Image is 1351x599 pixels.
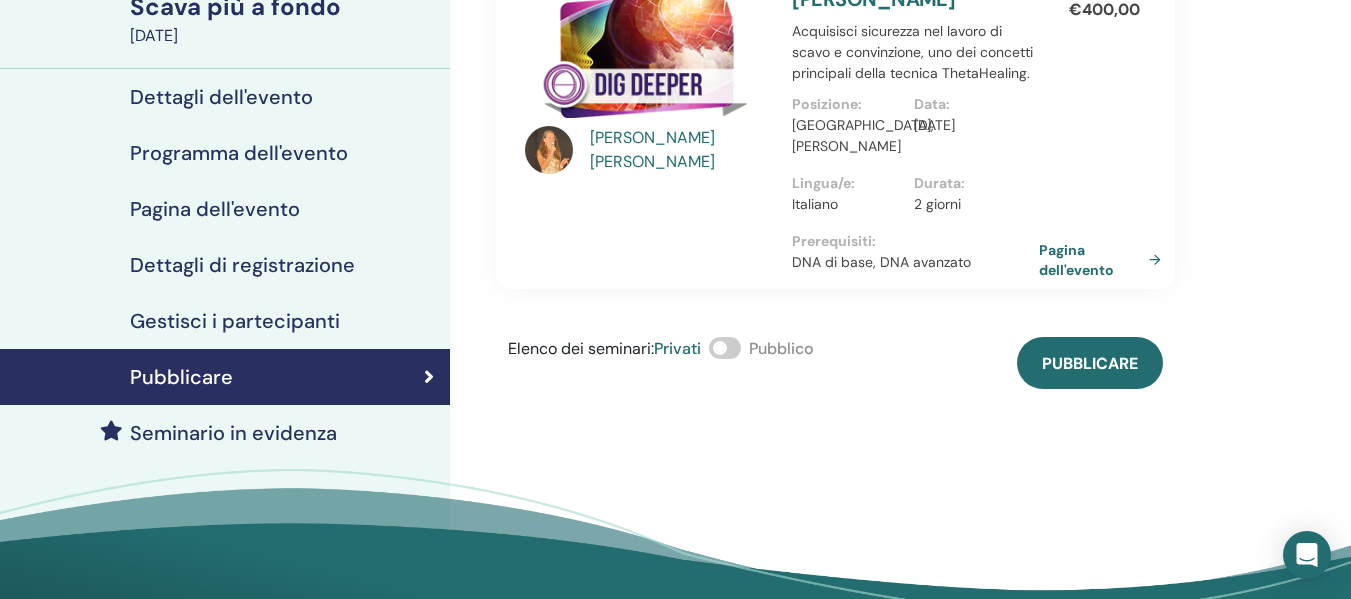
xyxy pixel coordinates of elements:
[792,116,934,155] font: [GEOGRAPHIC_DATA], [PERSON_NAME]
[130,196,300,222] font: Pagina dell'evento
[590,126,772,174] a: [PERSON_NAME] [PERSON_NAME]
[946,95,950,113] font: :
[792,195,838,213] font: Italiano
[792,232,872,250] font: Prerequisiti
[130,84,313,110] font: Dettagli dell'evento
[525,126,573,174] img: default.jpg
[961,174,965,192] font: :
[130,308,340,334] font: Gestisci i partecipanti
[1042,353,1138,374] font: Pubblicare
[914,195,961,213] font: 2 giorni
[508,338,651,359] font: Elenco dei seminari
[792,174,851,192] font: Lingua/e
[792,253,971,271] font: DNA di base, DNA avanzato
[1017,337,1163,389] button: Pubblicare
[654,338,701,359] font: Privati
[914,95,946,113] font: Data
[792,95,858,113] font: Posizione
[851,174,855,192] font: :
[651,338,654,359] font: :
[130,252,355,278] font: Dettagli di registrazione
[914,174,961,192] font: Durata
[130,420,337,446] font: Seminario in evidenza
[749,338,814,359] font: Pubblico
[590,127,715,148] font: [PERSON_NAME]
[130,140,348,166] font: Programma dell'evento
[1039,242,1114,279] font: Pagina dell'evento
[130,364,233,390] font: Pubblicare
[130,25,178,46] font: [DATE]
[792,22,1033,82] font: Acquisisci sicurezza nel lavoro di scavo e convinzione, uno dei concetti principali della tecnica...
[858,95,862,113] font: :
[872,232,876,250] font: :
[914,116,955,134] font: [DATE]
[1283,531,1331,579] div: Apri Intercom Messenger
[1039,240,1169,279] a: Pagina dell'evento
[590,151,715,172] font: [PERSON_NAME]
